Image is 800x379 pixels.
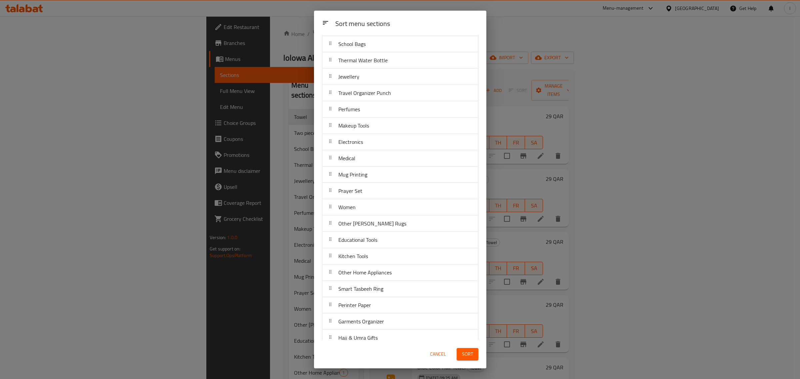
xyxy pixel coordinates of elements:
[338,267,392,277] span: Other Home Appliances
[322,167,478,183] div: Mug Printing
[338,186,362,196] span: Prayer Set
[338,316,384,326] span: Garments Organizer
[322,330,478,346] div: Hajj & Umra Gifts
[322,232,478,248] div: Educational Tools
[338,235,377,245] span: Educational Tools
[322,36,478,52] div: School Bags
[338,121,369,131] span: Makeup Tools
[322,134,478,150] div: Electronics
[333,17,481,32] div: Sort menu sections
[322,313,478,330] div: Garments Organizer
[322,215,478,232] div: Other [PERSON_NAME] Rugs
[322,297,478,313] div: Perinter Paper
[338,284,383,294] span: Smart Tasbeeh Ring
[322,52,478,69] div: Thermal Water Bottle
[338,55,388,65] span: Thermal Water Bottle
[338,104,360,114] span: Perfumes
[322,183,478,199] div: Prayer Set
[338,153,355,163] span: Medical
[322,118,478,134] div: Makeup Tools
[338,218,406,228] span: Other [PERSON_NAME] Rugs
[338,72,359,82] span: Jewellery
[322,264,478,281] div: Other Home Appliances
[338,170,367,180] span: Mug Printing
[430,350,446,358] span: Cancel
[338,137,363,147] span: Electronics
[427,348,449,360] button: Cancel
[338,39,366,49] span: School Bags
[322,85,478,101] div: Travel Organizer Punch
[322,101,478,118] div: Perfumes
[322,199,478,215] div: Women
[322,281,478,297] div: Smart Tasbeeh Ring
[338,300,371,310] span: Perinter Paper
[338,251,368,261] span: Kitchen Tools
[462,350,473,358] span: Sort
[322,150,478,167] div: Medical
[338,202,356,212] span: Women
[322,69,478,85] div: Jewellery
[338,88,391,98] span: Travel Organizer Punch
[338,333,378,343] span: Hajj & Umra Gifts
[322,248,478,264] div: Kitchen Tools
[457,348,478,360] button: Sort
